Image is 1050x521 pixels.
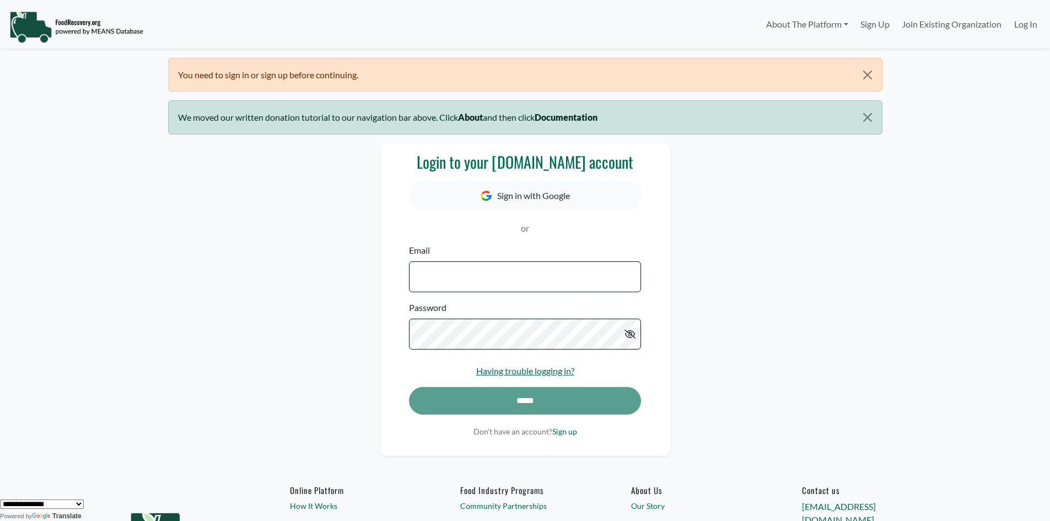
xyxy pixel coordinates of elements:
a: About The Platform [760,13,854,35]
h6: Contact us [802,485,931,495]
label: Email [409,244,430,257]
div: We moved our written donation tutorial to our navigation bar above. Click and then click [168,100,882,134]
b: About [458,112,483,122]
div: You need to sign in or sign up before continuing. [168,58,882,92]
a: Translate [32,512,82,520]
b: Documentation [535,112,597,122]
img: NavigationLogo_FoodRecovery-91c16205cd0af1ed486a0f1a7774a6544ea792ac00100771e7dd3ec7c0e58e41.png [9,10,143,44]
img: Google Translate [32,513,52,520]
h6: Food Industry Programs [460,485,589,495]
button: Close [853,58,881,92]
label: Password [409,301,446,314]
h3: Login to your [DOMAIN_NAME] account [409,153,640,171]
p: Don't have an account? [409,426,640,437]
a: About Us [631,485,760,495]
img: Google Icon [481,191,492,201]
button: Sign in with Google [409,181,640,211]
p: or [409,222,640,235]
h6: Online Platform [290,485,419,495]
a: Sign Up [854,13,896,35]
a: Log In [1008,13,1043,35]
button: Close [853,101,881,134]
a: Having trouble logging in? [476,366,574,376]
a: Join Existing Organization [896,13,1008,35]
a: Sign up [552,427,577,436]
